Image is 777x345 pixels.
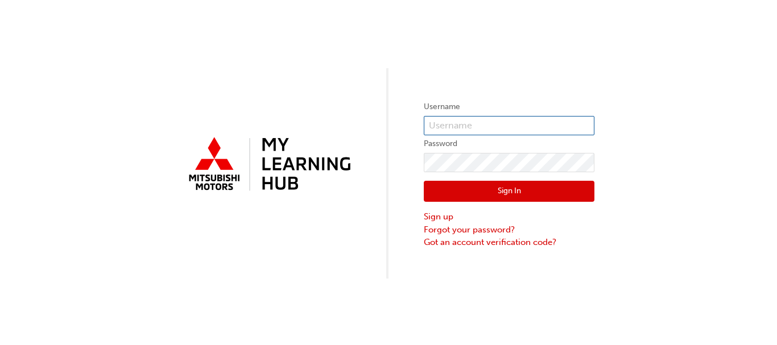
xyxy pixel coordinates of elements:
a: Got an account verification code? [424,236,594,249]
input: Username [424,116,594,135]
a: Sign up [424,210,594,223]
img: mmal [183,132,353,197]
a: Forgot your password? [424,223,594,236]
label: Password [424,137,594,151]
label: Username [424,100,594,114]
button: Sign In [424,181,594,202]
